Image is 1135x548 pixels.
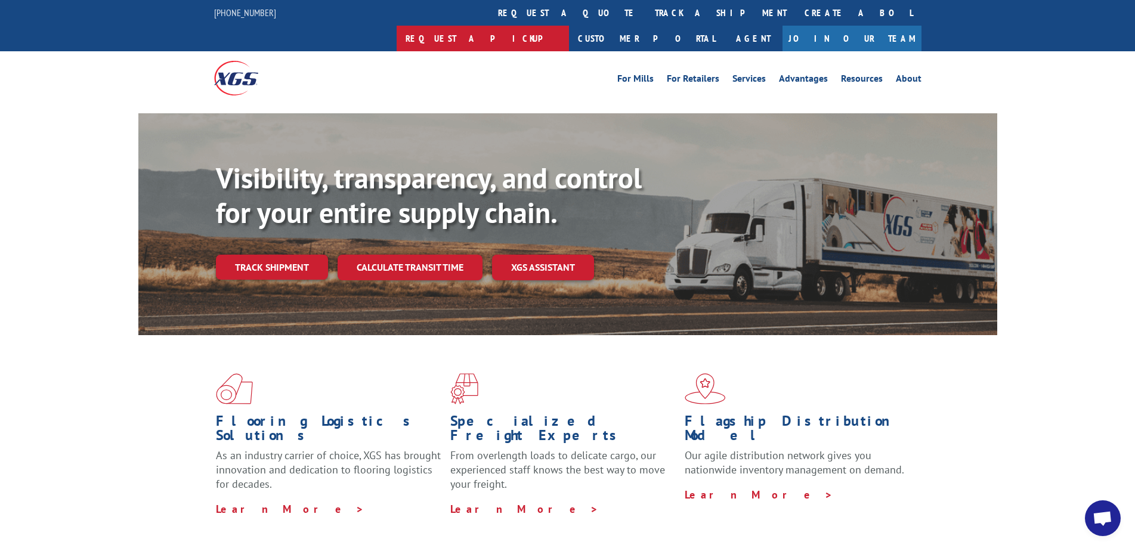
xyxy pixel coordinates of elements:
img: xgs-icon-focused-on-flooring-red [450,373,478,404]
a: Agent [724,26,783,51]
a: Join Our Team [783,26,921,51]
a: Advantages [779,74,828,87]
a: Calculate transit time [338,255,483,280]
a: Learn More > [216,502,364,516]
h1: Specialized Freight Experts [450,414,676,448]
h1: Flagship Distribution Model [685,414,910,448]
span: As an industry carrier of choice, XGS has brought innovation and dedication to flooring logistics... [216,448,441,491]
img: xgs-icon-total-supply-chain-intelligence-red [216,373,253,404]
b: Visibility, transparency, and control for your entire supply chain. [216,159,642,231]
a: Resources [841,74,883,87]
a: XGS ASSISTANT [492,255,594,280]
a: For Mills [617,74,654,87]
a: Request a pickup [397,26,569,51]
a: Track shipment [216,255,328,280]
p: From overlength loads to delicate cargo, our experienced staff knows the best way to move your fr... [450,448,676,501]
span: Our agile distribution network gives you nationwide inventory management on demand. [685,448,904,476]
a: About [896,74,921,87]
a: Services [732,74,766,87]
img: xgs-icon-flagship-distribution-model-red [685,373,726,404]
a: Learn More > [450,502,599,516]
div: Open chat [1085,500,1121,536]
a: Learn More > [685,488,833,501]
a: [PHONE_NUMBER] [214,7,276,18]
a: For Retailers [667,74,719,87]
h1: Flooring Logistics Solutions [216,414,441,448]
a: Customer Portal [569,26,724,51]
